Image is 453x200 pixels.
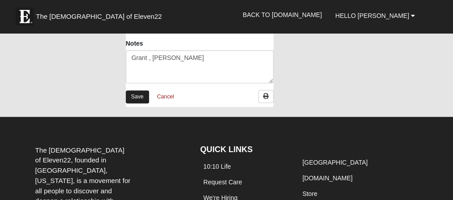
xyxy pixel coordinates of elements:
[126,39,143,48] label: Notes
[335,12,409,19] span: Hello [PERSON_NAME]
[203,179,242,186] a: Request Care
[200,145,286,155] h4: QUICK LINKS
[11,3,190,26] a: The [DEMOGRAPHIC_DATA] of Eleven22
[36,12,162,21] span: The [DEMOGRAPHIC_DATA] of Eleven22
[258,90,274,103] a: Print Attendance Roster
[302,174,352,182] a: [DOMAIN_NAME]
[151,90,180,104] a: Cancel
[16,8,34,26] img: Eleven22 logo
[126,50,274,83] textarea: Grant , [PERSON_NAME]
[236,4,329,26] a: Back to [DOMAIN_NAME]
[329,4,422,27] a: Hello [PERSON_NAME]
[126,90,149,103] a: Save
[302,159,368,166] a: [GEOGRAPHIC_DATA]
[203,163,231,170] a: 10:10 Life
